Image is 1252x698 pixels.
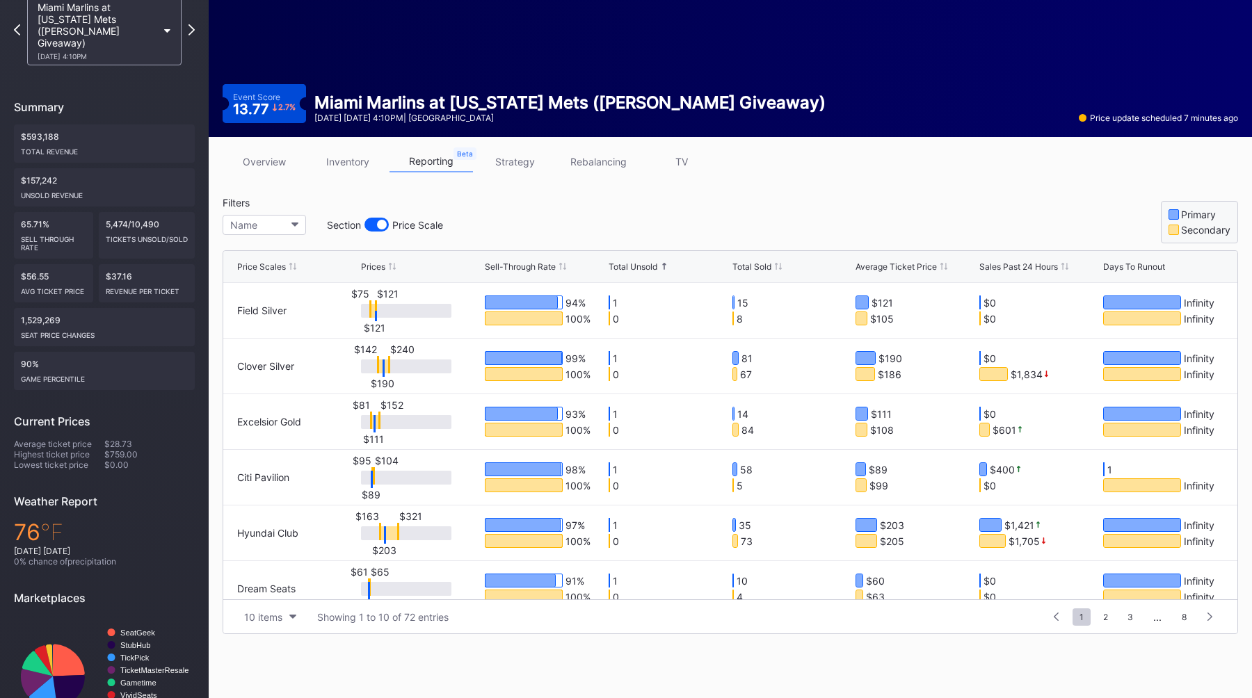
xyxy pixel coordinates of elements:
div: 73 [741,535,753,547]
div: Marketplaces [14,591,195,605]
div: 93 % [565,407,586,420]
div: $163 [355,510,379,522]
div: 13.77 [233,102,296,116]
div: 15 [737,296,748,309]
div: $105 [870,312,894,325]
div: 100 % [565,479,591,492]
div: Average ticket price [14,439,104,449]
div: $186 [878,368,901,380]
div: Average Ticket Price [856,261,937,272]
div: 0 % chance of precipitation [14,556,195,567]
div: Days To Runout [1103,261,1165,272]
div: Filters [223,197,450,209]
text: Gametime [120,679,156,687]
div: Hyundai Club [237,527,298,539]
div: $108 [870,423,894,436]
div: $203 [367,544,401,556]
div: 4 [737,590,743,603]
div: $111 [871,407,892,420]
div: $95 [353,455,371,466]
div: Total Revenue [21,142,188,156]
a: reporting [390,151,473,172]
div: 65.71% [14,212,93,259]
div: $240 [390,343,415,355]
text: StubHub [120,641,151,649]
div: 58 [740,463,753,476]
div: $75 [351,288,369,300]
div: Name [230,219,257,231]
div: $63 [866,590,885,603]
div: $321 [399,510,422,522]
div: Event Score [233,92,280,102]
div: Section Price Scale [327,218,443,232]
a: rebalancing [556,151,640,172]
div: 1 [613,519,618,531]
div: 76 [14,519,195,546]
div: 8 [737,312,743,325]
div: $0 [984,590,996,603]
div: [DATE] [DATE] [14,546,195,556]
div: 1 [613,352,618,364]
div: Summary [14,100,195,114]
div: $89 [869,463,888,476]
div: Miami Marlins at [US_STATE] Mets ([PERSON_NAME] Giveaway) [38,1,157,60]
div: Price update scheduled 7 minutes ago [1079,113,1238,123]
div: $0 [984,352,996,364]
div: Unsold Revenue [21,186,188,200]
div: $0 [984,479,996,492]
span: 2 [1096,608,1115,626]
div: 1 [613,463,618,476]
div: 1 [1107,463,1112,476]
a: inventory [306,151,390,172]
div: Infinity [1184,590,1214,603]
div: $400 [990,463,1015,476]
div: $601 [993,423,1016,436]
div: $89 [353,489,388,501]
div: Infinity [1184,479,1214,492]
div: 94 % [565,296,586,309]
div: Avg ticket price [21,282,86,295]
div: Infinity [1184,407,1214,420]
div: 0 [613,368,619,380]
div: Infinity [1184,352,1214,364]
div: Infinity [1184,535,1214,547]
div: Field Silver [237,305,287,316]
div: $190 [365,378,400,389]
div: 100 % [565,368,591,380]
div: seat price changes [21,325,188,339]
div: 100 % [565,590,591,603]
div: 100 % [565,535,591,547]
div: $121 [377,288,399,300]
div: Weather Report [14,494,195,508]
div: 84 [741,423,754,436]
div: 97 % [565,519,585,531]
span: 1 [1073,608,1091,626]
div: $60 [866,574,885,587]
div: 0 [613,590,619,603]
div: Infinity [1184,423,1214,436]
div: 2.7 % [278,104,296,111]
div: $1,834 [1011,368,1043,380]
div: $205 [880,535,904,547]
div: 0 [613,312,619,325]
span: 3 [1121,608,1140,626]
div: Highest ticket price [14,449,104,460]
div: $0 [984,574,996,587]
div: $37.16 [99,264,195,302]
div: $0 [984,312,996,325]
div: $157,242 [14,168,195,206]
div: [DATE] 4:10PM [38,52,157,60]
div: $81 [353,399,370,411]
div: 0 [613,479,619,492]
div: 5,474/10,490 [99,212,195,259]
div: Current Prices [14,414,195,428]
div: 98 % [565,463,586,476]
div: Clover Silver [237,360,294,372]
span: ℉ [40,519,63,546]
div: $759.00 [104,449,195,460]
div: $142 [354,343,377,355]
div: Secondary [1181,224,1230,236]
div: $121 [872,296,893,309]
a: TV [640,151,723,172]
div: $1,705 [1009,535,1040,547]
